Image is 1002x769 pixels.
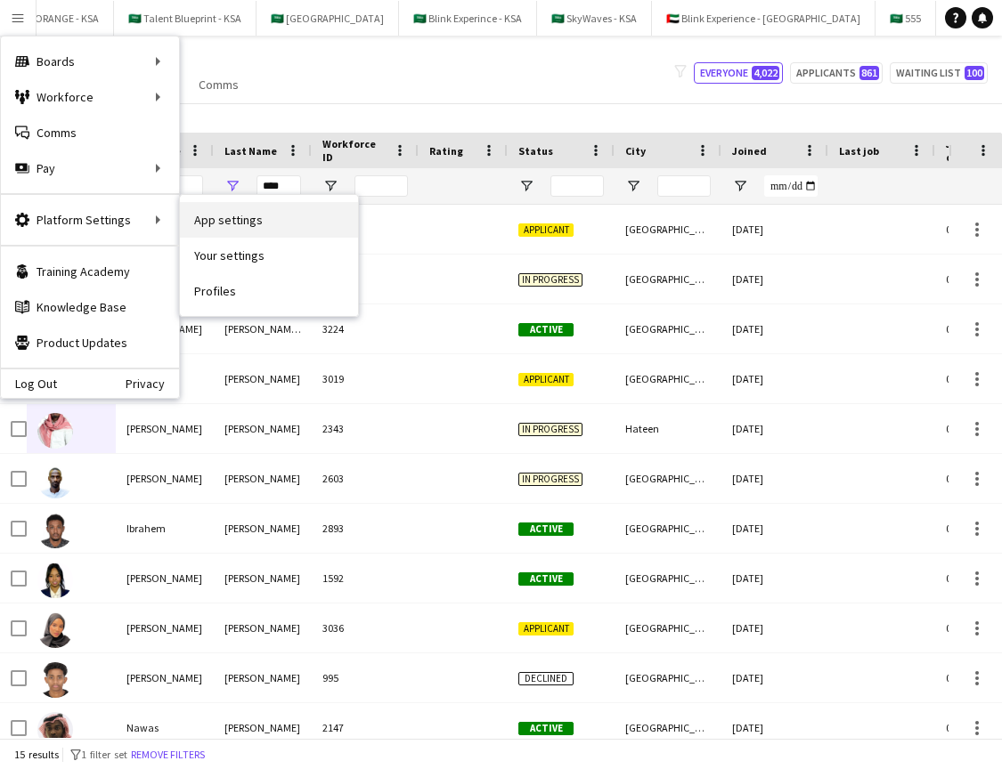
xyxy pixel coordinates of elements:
a: Your settings [180,238,358,273]
button: Applicants861 [790,62,883,84]
a: Product Updates [1,325,179,360]
div: [GEOGRAPHIC_DATA] [615,703,721,752]
button: 🇸🇦 SkyWaves - KSA [537,1,652,36]
span: In progress [518,473,582,486]
div: [GEOGRAPHIC_DATA] [615,255,721,304]
span: Last job [839,144,879,158]
input: Joined Filter Input [764,175,818,197]
button: Open Filter Menu [322,178,338,194]
div: [PERSON_NAME] [116,603,214,652]
span: Workforce ID [322,137,387,164]
span: Applicant [518,622,574,635]
div: [DATE] [721,454,828,503]
button: Waiting list100 [890,62,988,84]
div: 2603 [312,454,419,503]
span: 1 filter set [81,748,127,761]
div: 3036 [312,603,419,652]
div: 2893 [312,504,419,553]
div: [PERSON_NAME] [214,504,312,553]
button: Remove filters [127,745,208,765]
div: [DATE] [721,554,828,603]
button: 🇦🇪 Blink Experience - [GEOGRAPHIC_DATA] [652,1,876,36]
input: First Name Filter Input [159,175,203,197]
input: Status Filter Input [550,175,604,197]
div: [PERSON_NAME] [116,554,214,603]
a: Training Academy [1,254,179,289]
div: Ibrahem [116,504,214,553]
div: 3224 [312,304,419,353]
div: [DATE] [721,404,828,453]
a: Comms [191,73,246,96]
div: [PERSON_NAME] [214,454,312,503]
a: Log Out [1,376,57,391]
input: City Filter Input [657,175,711,197]
div: 3019 [312,354,419,403]
span: Comms [199,77,239,93]
img: Mohammed Omer [37,662,73,698]
a: Knowledge Base [1,289,179,325]
img: mariam omer [37,612,73,648]
div: [PERSON_NAME] [116,454,214,503]
div: [PERSON_NAME] [214,703,312,752]
div: [GEOGRAPHIC_DATA] [615,504,721,553]
span: 861 [859,66,879,80]
span: Last Name [224,144,277,158]
div: [DATE] [721,603,828,652]
button: 🇸🇦 555 [876,1,936,36]
button: Open Filter Menu [518,178,534,194]
button: Open Filter Menu [625,178,641,194]
span: Joined [732,144,767,158]
a: Comms [1,115,179,150]
div: Platform Settings [1,202,179,238]
div: [GEOGRAPHIC_DATA] [615,603,721,652]
div: 2343 [312,404,419,453]
span: 4,022 [752,66,779,80]
div: [PERSON_NAME] [116,404,214,453]
div: [PERSON_NAME] [214,354,312,403]
span: Active [518,722,574,735]
div: 4056 [312,255,419,304]
span: Active [518,572,574,586]
span: 100 [965,66,984,80]
span: In progress [518,423,582,436]
div: [DATE] [721,255,828,304]
button: 🇸🇦 Talent Blueprint - KSA [114,1,257,36]
img: Ibtisam Omer [37,563,73,598]
div: [GEOGRAPHIC_DATA] [615,554,721,603]
div: 3449 [312,205,419,254]
div: 1592 [312,554,419,603]
div: [PERSON_NAME] [214,653,312,702]
span: In progress [518,273,582,287]
div: [DATE] [721,205,828,254]
div: Workforce [1,79,179,115]
div: [DATE] [721,504,828,553]
span: City [625,144,646,158]
div: [PERSON_NAME] [214,404,312,453]
button: Everyone4,022 [694,62,783,84]
button: Open Filter Menu [224,178,240,194]
span: Status [518,144,553,158]
a: Profiles [180,273,358,309]
input: Last Name Filter Input [257,175,301,197]
span: Applicant [518,373,574,386]
input: Workforce ID Filter Input [354,175,408,197]
div: [DATE] [721,653,828,702]
div: [GEOGRAPHIC_DATA] [615,354,721,403]
div: 995 [312,653,419,702]
a: Privacy [126,376,179,391]
div: [DATE] [721,304,828,353]
button: Open Filter Menu [732,178,748,194]
span: Rating [429,144,463,158]
div: 2147 [312,703,419,752]
div: [GEOGRAPHIC_DATA] [615,653,721,702]
div: [PERSON_NAME] [116,653,214,702]
span: Declined [518,672,574,685]
div: [GEOGRAPHIC_DATA] [615,304,721,353]
div: [DATE] [721,354,828,403]
div: Boards [1,44,179,79]
span: Applicant [518,223,574,237]
div: [PERSON_NAME] [PERSON_NAME] [214,304,312,353]
img: Hassan Omer [37,463,73,498]
div: Pay [1,150,179,186]
button: 🇸🇦 Blink Experince - KSA [399,1,537,36]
